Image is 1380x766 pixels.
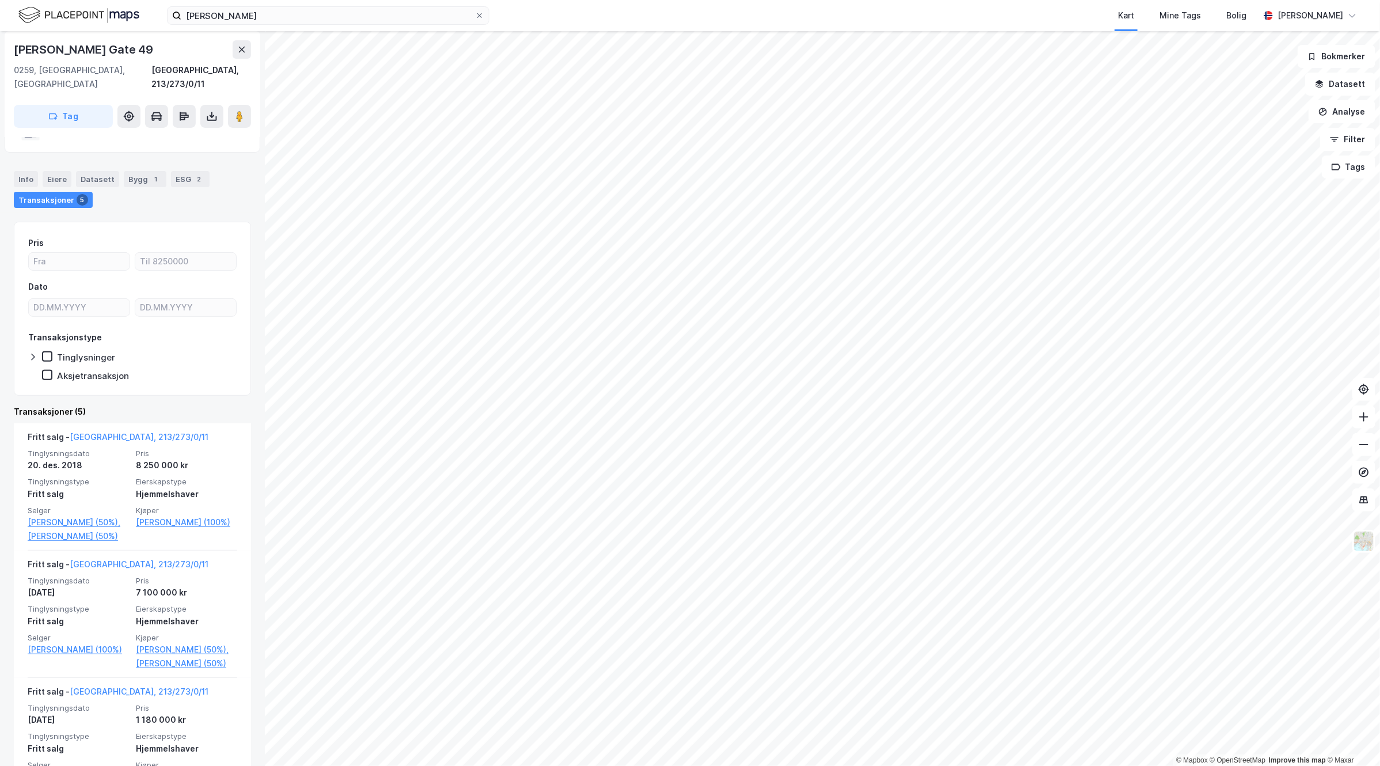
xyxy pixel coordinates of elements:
input: Fra [29,253,130,270]
a: [GEOGRAPHIC_DATA], 213/273/0/11 [70,687,208,696]
div: [DATE] [28,713,129,727]
span: Eierskapstype [136,604,237,614]
div: 1 [150,173,162,185]
span: Eierskapstype [136,731,237,741]
div: 2 [193,173,205,185]
div: 1 180 000 kr [136,713,237,727]
div: [DATE] [28,586,129,600]
div: Bygg [124,171,166,187]
input: Til 8250000 [135,253,236,270]
a: [GEOGRAPHIC_DATA], 213/273/0/11 [70,559,208,569]
div: Eiere [43,171,71,187]
div: Tinglysninger [57,352,115,363]
span: Kjøper [136,633,237,643]
span: Kjøper [136,506,237,515]
button: Analyse [1309,100,1375,123]
iframe: Chat Widget [1322,711,1380,766]
span: Selger [28,633,129,643]
span: Pris [136,703,237,713]
div: Info [14,171,38,187]
div: Transaksjoner [14,192,93,208]
div: 5 [77,194,88,206]
a: [PERSON_NAME] (50%), [136,643,237,657]
div: Fritt salg - [28,558,208,576]
a: Improve this map [1269,756,1326,764]
div: Fritt salg [28,487,129,501]
span: Eierskapstype [136,477,237,487]
div: 20. des. 2018 [28,458,129,472]
div: [GEOGRAPHIC_DATA], 213/273/0/11 [151,63,251,91]
span: Tinglysningsdato [28,449,129,458]
span: Tinglysningsdato [28,576,129,586]
a: [PERSON_NAME] (100%) [136,515,237,529]
button: Bokmerker [1298,45,1375,68]
a: [PERSON_NAME] (50%) [136,657,237,670]
div: [PERSON_NAME] Gate 49 [14,40,155,59]
div: Pris [28,236,44,250]
span: Pris [136,576,237,586]
div: 7 100 000 kr [136,586,237,600]
a: [PERSON_NAME] (50%), [28,515,129,529]
div: Fritt salg [28,742,129,756]
div: Fritt salg - [28,685,208,703]
div: Mine Tags [1159,9,1201,22]
div: Hjemmelshaver [136,487,237,501]
a: [PERSON_NAME] (50%) [28,529,129,543]
div: Fritt salg - [28,430,208,449]
span: Tinglysningstype [28,604,129,614]
a: Mapbox [1176,756,1208,764]
div: Datasett [76,171,119,187]
span: Tinglysningstype [28,477,129,487]
div: 0259, [GEOGRAPHIC_DATA], [GEOGRAPHIC_DATA] [14,63,151,91]
img: Z [1353,530,1375,552]
div: Bolig [1226,9,1246,22]
span: Tinglysningsdato [28,703,129,713]
a: [GEOGRAPHIC_DATA], 213/273/0/11 [70,432,208,442]
input: DD.MM.YYYY [135,299,236,316]
button: Datasett [1305,73,1375,96]
div: Dato [28,280,48,294]
div: Aksjetransaksjon [57,370,129,381]
div: Kart [1118,9,1134,22]
div: Hjemmelshaver [136,742,237,756]
span: Selger [28,506,129,515]
button: Tags [1322,156,1375,179]
div: Transaksjonstype [28,331,102,344]
img: logo.f888ab2527a4732fd821a326f86c7f29.svg [18,5,139,25]
span: Pris [136,449,237,458]
span: Tinglysningstype [28,731,129,741]
input: DD.MM.YYYY [29,299,130,316]
div: Fritt salg [28,615,129,628]
div: Hjemmelshaver [136,615,237,628]
div: ESG [171,171,210,187]
button: Tag [14,105,113,128]
a: OpenStreetMap [1210,756,1266,764]
div: Transaksjoner (5) [14,405,251,419]
div: [PERSON_NAME] [1278,9,1343,22]
div: 8 250 000 kr [136,458,237,472]
input: Søk på adresse, matrikkel, gårdeiere, leietakere eller personer [181,7,475,24]
button: Filter [1320,128,1375,151]
a: [PERSON_NAME] (100%) [28,643,129,657]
